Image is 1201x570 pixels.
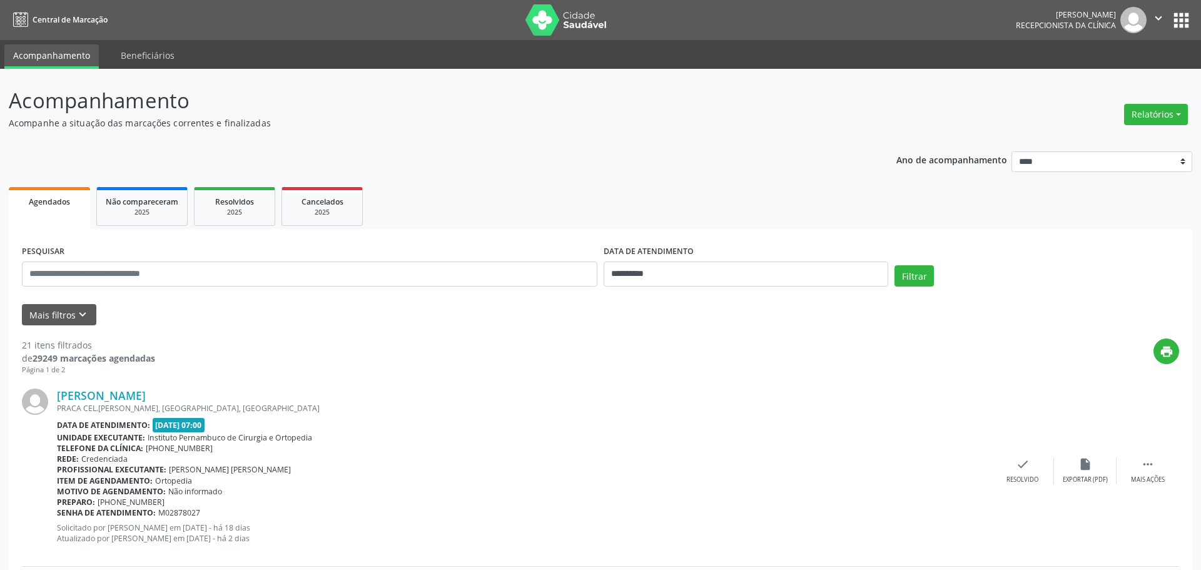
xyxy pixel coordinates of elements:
[106,208,178,217] div: 2025
[1120,7,1147,33] img: img
[1170,9,1192,31] button: apps
[153,418,205,432] span: [DATE] 07:00
[9,116,837,130] p: Acompanhe a situação das marcações correntes e finalizadas
[1152,11,1165,25] i: 
[155,476,192,486] span: Ortopedia
[1016,9,1116,20] div: [PERSON_NAME]
[57,476,153,486] b: Item de agendamento:
[57,454,79,464] b: Rede:
[22,389,48,415] img: img
[302,196,343,207] span: Cancelados
[215,196,254,207] span: Resolvidos
[1078,457,1092,471] i: insert_drive_file
[33,14,108,25] span: Central de Marcação
[22,242,64,262] label: PESQUISAR
[1131,476,1165,484] div: Mais ações
[9,9,108,30] a: Central de Marcação
[57,403,991,414] div: PRACA CEL.[PERSON_NAME], [GEOGRAPHIC_DATA], [GEOGRAPHIC_DATA]
[57,507,156,518] b: Senha de atendimento:
[76,308,89,322] i: keyboard_arrow_down
[57,420,150,430] b: Data de atendimento:
[158,507,200,518] span: M02878027
[1006,476,1038,484] div: Resolvido
[33,352,155,364] strong: 29249 marcações agendadas
[4,44,99,69] a: Acompanhamento
[22,352,155,365] div: de
[106,196,178,207] span: Não compareceram
[148,432,312,443] span: Instituto Pernambuco de Cirurgia e Ortopedia
[57,389,146,402] a: [PERSON_NAME]
[29,196,70,207] span: Agendados
[1063,476,1108,484] div: Exportar (PDF)
[81,454,128,464] span: Credenciada
[203,208,266,217] div: 2025
[22,338,155,352] div: 21 itens filtrados
[896,151,1007,167] p: Ano de acompanhamento
[168,486,222,497] span: Não informado
[894,265,934,287] button: Filtrar
[57,443,143,454] b: Telefone da clínica:
[22,365,155,375] div: Página 1 de 2
[57,497,95,507] b: Preparo:
[57,522,991,544] p: Solicitado por [PERSON_NAME] em [DATE] - há 18 dias Atualizado por [PERSON_NAME] em [DATE] - há 2...
[291,208,353,217] div: 2025
[1124,104,1188,125] button: Relatórios
[1016,20,1116,31] span: Recepcionista da clínica
[146,443,213,454] span: [PHONE_NUMBER]
[1016,457,1030,471] i: check
[9,85,837,116] p: Acompanhamento
[1141,457,1155,471] i: 
[22,304,96,326] button: Mais filtroskeyboard_arrow_down
[1153,338,1179,364] button: print
[169,464,291,475] span: [PERSON_NAME] [PERSON_NAME]
[1147,7,1170,33] button: 
[57,432,145,443] b: Unidade executante:
[98,497,165,507] span: [PHONE_NUMBER]
[57,486,166,497] b: Motivo de agendamento:
[112,44,183,66] a: Beneficiários
[57,464,166,475] b: Profissional executante:
[1160,345,1173,359] i: print
[604,242,694,262] label: DATA DE ATENDIMENTO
